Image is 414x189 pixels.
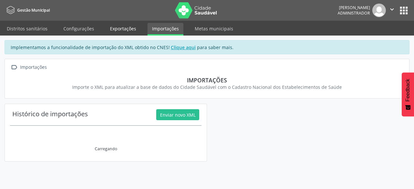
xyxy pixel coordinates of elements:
[386,4,398,17] button: 
[5,40,409,54] div: Implementamos a funcionalidade de importação do XML obtido no CNES! para saber mais.
[171,44,196,50] u: Clique aqui
[95,146,117,152] div: Carregando
[9,63,19,72] i: 
[12,109,88,120] div: Histórico de importações
[156,109,199,120] button: Enviar novo XML
[14,84,400,90] div: Importe o XML para atualizar a base de dados do Cidade Saudável com o Cadastro Nacional dos Estab...
[2,23,52,34] a: Distritos sanitários
[170,44,197,51] a: Clique aqui
[105,23,141,34] a: Exportações
[338,5,370,10] div: [PERSON_NAME]
[398,5,409,16] button: apps
[17,7,50,13] span: Gestão Municipal
[5,5,50,16] a: Gestão Municipal
[14,77,400,84] div: Importações
[59,23,99,34] a: Configurações
[388,6,396,13] i: 
[147,23,183,36] a: Importações
[190,23,238,34] a: Metas municipais
[405,79,411,101] span: Feedback
[338,10,370,16] span: Administrador
[9,63,48,72] a:  Importações
[372,4,386,17] img: img
[402,72,414,116] button: Feedback - Mostrar pesquisa
[19,63,48,72] div: Importações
